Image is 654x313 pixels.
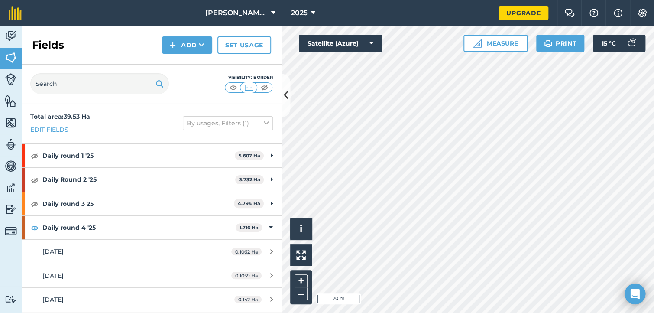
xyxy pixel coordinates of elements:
img: svg+xml;base64,PD94bWwgdmVyc2lvbj0iMS4wIiBlbmNvZGluZz0idXRmLTgiPz4KPCEtLSBHZW5lcmF0b3I6IEFkb2JlIE... [5,295,17,303]
span: 0.1059 Ha [231,272,262,279]
img: svg+xml;base64,PD94bWwgdmVyc2lvbj0iMS4wIiBlbmNvZGluZz0idXRmLTgiPz4KPCEtLSBHZW5lcmF0b3I6IEFkb2JlIE... [5,138,17,151]
div: Daily round 1 '255.607 Ha [22,144,282,167]
span: [DATE] [42,248,64,255]
span: [DATE] [42,296,64,303]
img: svg+xml;base64,PD94bWwgdmVyc2lvbj0iMS4wIiBlbmNvZGluZz0idXRmLTgiPz4KPCEtLSBHZW5lcmF0b3I6IEFkb2JlIE... [5,181,17,194]
img: svg+xml;base64,PHN2ZyB4bWxucz0iaHR0cDovL3d3dy53My5vcmcvMjAwMC9zdmciIHdpZHRoPSI1NiIgaGVpZ2h0PSI2MC... [5,51,17,64]
strong: Daily round 1 '25 [42,144,235,167]
div: Daily round 3 254.794 Ha [22,192,282,215]
span: 0.142 Ha [234,296,262,303]
button: Print [536,35,585,52]
button: Satellite (Azure) [299,35,382,52]
img: svg+xml;base64,PHN2ZyB4bWxucz0iaHR0cDovL3d3dy53My5vcmcvMjAwMC9zdmciIHdpZHRoPSI1NiIgaGVpZ2h0PSI2MC... [5,116,17,129]
img: svg+xml;base64,PHN2ZyB4bWxucz0iaHR0cDovL3d3dy53My5vcmcvMjAwMC9zdmciIHdpZHRoPSIxOSIgaGVpZ2h0PSIyNC... [544,38,552,49]
strong: 4.794 Ha [238,200,260,206]
strong: Daily round 3 25 [42,192,234,215]
img: svg+xml;base64,PHN2ZyB4bWxucz0iaHR0cDovL3d3dy53My5vcmcvMjAwMC9zdmciIHdpZHRoPSIxNyIgaGVpZ2h0PSIxNy... [614,8,622,18]
input: Search [30,73,169,94]
img: A question mark icon [589,9,599,17]
img: A cog icon [637,9,648,17]
img: svg+xml;base64,PD94bWwgdmVyc2lvbj0iMS4wIiBlbmNvZGluZz0idXRmLTgiPz4KPCEtLSBHZW5lcmF0b3I6IEFkb2JlIE... [5,225,17,237]
button: Measure [463,35,528,52]
a: Set usage [217,36,271,54]
span: [DATE] [42,272,64,280]
a: Upgrade [499,6,548,20]
button: 15 °C [593,35,645,52]
strong: 1.716 Ha [240,225,259,231]
img: svg+xml;base64,PD94bWwgdmVyc2lvbj0iMS4wIiBlbmNvZGluZz0idXRmLTgiPz4KPCEtLSBHZW5lcmF0b3I6IEFkb2JlIE... [623,35,640,52]
strong: Total area : 39.53 Ha [30,113,90,121]
img: svg+xml;base64,PHN2ZyB4bWxucz0iaHR0cDovL3d3dy53My5vcmcvMjAwMC9zdmciIHdpZHRoPSIxOCIgaGVpZ2h0PSIyNC... [31,222,39,233]
button: – [295,287,308,300]
strong: 5.607 Ha [239,153,260,159]
button: Add [162,36,212,54]
img: svg+xml;base64,PHN2ZyB4bWxucz0iaHR0cDovL3d3dy53My5vcmcvMjAwMC9zdmciIHdpZHRoPSIxNCIgaGVpZ2h0PSIyNC... [170,40,176,50]
span: i [300,223,302,234]
strong: Daily round 4 '25 [42,216,236,239]
img: svg+xml;base64,PHN2ZyB4bWxucz0iaHR0cDovL3d3dy53My5vcmcvMjAwMC9zdmciIHdpZHRoPSIxOSIgaGVpZ2h0PSIyNC... [155,78,164,89]
img: svg+xml;base64,PHN2ZyB4bWxucz0iaHR0cDovL3d3dy53My5vcmcvMjAwMC9zdmciIHdpZHRoPSI1NiIgaGVpZ2h0PSI2MC... [5,95,17,108]
img: svg+xml;base64,PD94bWwgdmVyc2lvbj0iMS4wIiBlbmNvZGluZz0idXRmLTgiPz4KPCEtLSBHZW5lcmF0b3I6IEFkb2JlIE... [5,29,17,42]
img: Two speech bubbles overlapping with the left bubble in the forefront [564,9,575,17]
span: [PERSON_NAME] Farm [205,8,267,18]
img: svg+xml;base64,PD94bWwgdmVyc2lvbj0iMS4wIiBlbmNvZGluZz0idXRmLTgiPz4KPCEtLSBHZW5lcmF0b3I6IEFkb2JlIE... [5,160,17,173]
button: i [290,218,312,240]
img: Ruler icon [473,39,482,48]
div: Visibility: Border [224,74,273,81]
a: Edit fields [30,125,68,134]
img: Four arrows, one pointing top left, one top right, one bottom right and the last bottom left [296,250,306,260]
a: [DATE]0.142 Ha [22,288,282,311]
img: svg+xml;base64,PHN2ZyB4bWxucz0iaHR0cDovL3d3dy53My5vcmcvMjAwMC9zdmciIHdpZHRoPSI1MCIgaGVpZ2h0PSI0MC... [259,83,270,92]
strong: Daily Round 2 '25 [42,168,235,191]
strong: 3.732 Ha [239,176,260,183]
div: Daily round 4 '251.716 Ha [22,216,282,239]
span: 0.1062 Ha [231,248,262,255]
img: svg+xml;base64,PHN2ZyB4bWxucz0iaHR0cDovL3d3dy53My5vcmcvMjAwMC9zdmciIHdpZHRoPSIxOCIgaGVpZ2h0PSIyNC... [31,150,39,161]
span: 2025 [291,8,307,18]
img: svg+xml;base64,PHN2ZyB4bWxucz0iaHR0cDovL3d3dy53My5vcmcvMjAwMC9zdmciIHdpZHRoPSIxOCIgaGVpZ2h0PSIyNC... [31,199,39,209]
img: svg+xml;base64,PHN2ZyB4bWxucz0iaHR0cDovL3d3dy53My5vcmcvMjAwMC9zdmciIHdpZHRoPSI1MCIgaGVpZ2h0PSI0MC... [228,83,239,92]
img: svg+xml;base64,PD94bWwgdmVyc2lvbj0iMS4wIiBlbmNvZGluZz0idXRmLTgiPz4KPCEtLSBHZW5lcmF0b3I6IEFkb2JlIE... [5,203,17,216]
span: 15 ° C [602,35,616,52]
h2: Fields [32,38,64,52]
img: svg+xml;base64,PHN2ZyB4bWxucz0iaHR0cDovL3d3dy53My5vcmcvMjAwMC9zdmciIHdpZHRoPSIxOCIgaGVpZ2h0PSIyNC... [31,175,39,185]
button: By usages, Filters (1) [183,116,273,130]
div: Daily Round 2 '253.732 Ha [22,168,282,191]
button: + [295,274,308,287]
img: fieldmargin Logo [9,6,22,20]
a: [DATE]0.1062 Ha [22,240,282,263]
img: svg+xml;base64,PHN2ZyB4bWxucz0iaHR0cDovL3d3dy53My5vcmcvMjAwMC9zdmciIHdpZHRoPSI1MCIgaGVpZ2h0PSI0MC... [243,83,254,92]
img: svg+xml;base64,PD94bWwgdmVyc2lvbj0iMS4wIiBlbmNvZGluZz0idXRmLTgiPz4KPCEtLSBHZW5lcmF0b3I6IEFkb2JlIE... [5,73,17,85]
div: Open Intercom Messenger [625,284,645,304]
a: [DATE]0.1059 Ha [22,264,282,287]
